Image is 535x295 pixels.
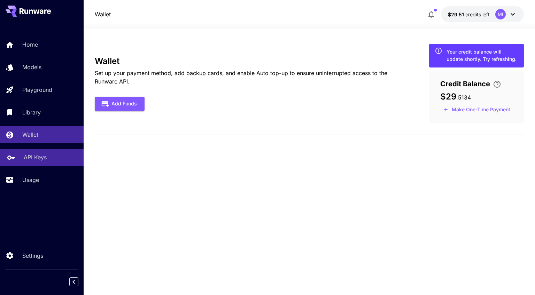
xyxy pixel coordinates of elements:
nav: breadcrumb [95,10,111,18]
p: Set up your payment method, add backup cards, and enable Auto top-up to ensure uninterrupted acce... [95,69,406,86]
button: Enter your card details and choose an Auto top-up amount to avoid service interruptions. We'll au... [490,80,504,88]
p: Home [22,40,38,49]
button: Add Funds [95,97,145,111]
p: Models [22,63,41,71]
div: MI [495,9,506,19]
div: Your credit balance will update shortly. Try refreshing. [447,48,518,63]
span: credits left [465,11,490,17]
p: Usage [22,176,39,184]
p: Playground [22,86,52,94]
span: $29.51 [448,11,465,17]
p: Wallet [22,130,38,139]
a: Wallet [95,10,111,18]
span: Credit Balance [440,79,490,89]
button: $29.5134MI [441,6,524,22]
p: Library [22,108,41,117]
div: $29.5134 [448,11,490,18]
div: Collapse sidebar [75,276,84,288]
h3: Wallet [95,56,406,66]
span: . 5134 [456,94,471,101]
p: API Keys [24,153,47,161]
p: Settings [22,252,43,260]
button: Make a one-time, non-recurring payment [440,104,513,115]
span: $29 [440,91,456,102]
button: Collapse sidebar [69,277,78,286]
